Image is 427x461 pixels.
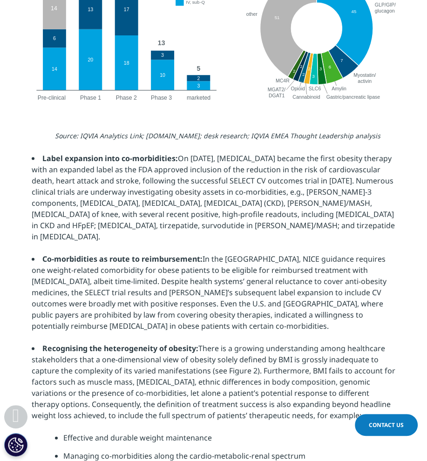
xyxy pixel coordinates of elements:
span: Contact Us [369,421,404,429]
strong: Label expansion into co-morbidities: [42,153,178,163]
a: Contact Us [355,414,418,436]
li: In the [GEOGRAPHIC_DATA], NICE guidance requires one weight-related comorbidity for obese patient... [32,253,395,332]
li: On [DATE], [MEDICAL_DATA] became the first obesity therapy with an expanded label as the FDA appr... [32,153,395,242]
strong: Recognising the heterogeneity of obesity: [42,343,198,353]
li: Effective and durable weight maintenance [63,432,395,450]
strong: Co-morbidities as route to reimbursement: [42,254,203,264]
em: Source: IQVIA Analytics Link; [DOMAIN_NAME]; desk research; IQVIA EMEA Thought Leadership analysis [55,131,380,140]
button: 쿠키 설정 [4,433,27,456]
